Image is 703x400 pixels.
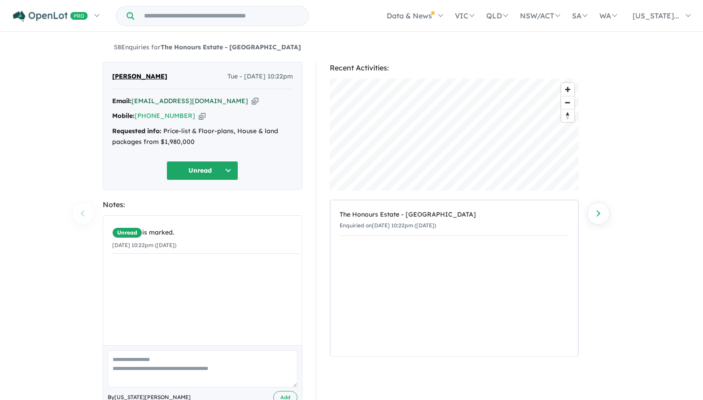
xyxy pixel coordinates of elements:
button: Copy [199,111,205,121]
button: Unread [166,161,238,180]
span: Tue - [DATE] 10:22pm [227,71,293,82]
input: Try estate name, suburb, builder or developer [136,6,307,26]
div: Price-list & Floor-plans, House & land packages from $1,980,000 [112,126,293,148]
strong: Mobile: [112,112,135,120]
span: Unread [112,227,142,238]
button: Copy [252,96,258,106]
span: [US_STATE]... [633,11,679,20]
button: Zoom in [561,83,574,96]
a: [EMAIL_ADDRESS][DOMAIN_NAME] [131,97,248,105]
strong: Email: [112,97,131,105]
div: Notes: [103,199,302,211]
nav: breadcrumb [103,42,601,53]
div: is marked. [112,227,300,238]
div: Map marker [447,126,461,143]
img: Openlot PRO Logo White [13,11,88,22]
button: Zoom out [561,96,574,109]
span: [PERSON_NAME] [112,71,167,82]
canvas: Map [330,78,579,191]
strong: The Honours Estate - [GEOGRAPHIC_DATA] [161,43,301,51]
a: [PHONE_NUMBER] [135,112,195,120]
a: The Honours Estate - [GEOGRAPHIC_DATA]Enquiried on[DATE] 10:22pm ([DATE]) [340,205,569,236]
a: 58Enquiries forThe Honours Estate - [GEOGRAPHIC_DATA] [103,43,301,51]
button: Reset bearing to north [561,109,574,122]
small: [DATE] 10:22pm ([DATE]) [112,242,176,248]
strong: Requested info: [112,127,162,135]
div: The Honours Estate - [GEOGRAPHIC_DATA] [340,209,569,220]
small: Enquiried on [DATE] 10:22pm ([DATE]) [340,222,436,229]
div: Recent Activities: [330,62,579,74]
